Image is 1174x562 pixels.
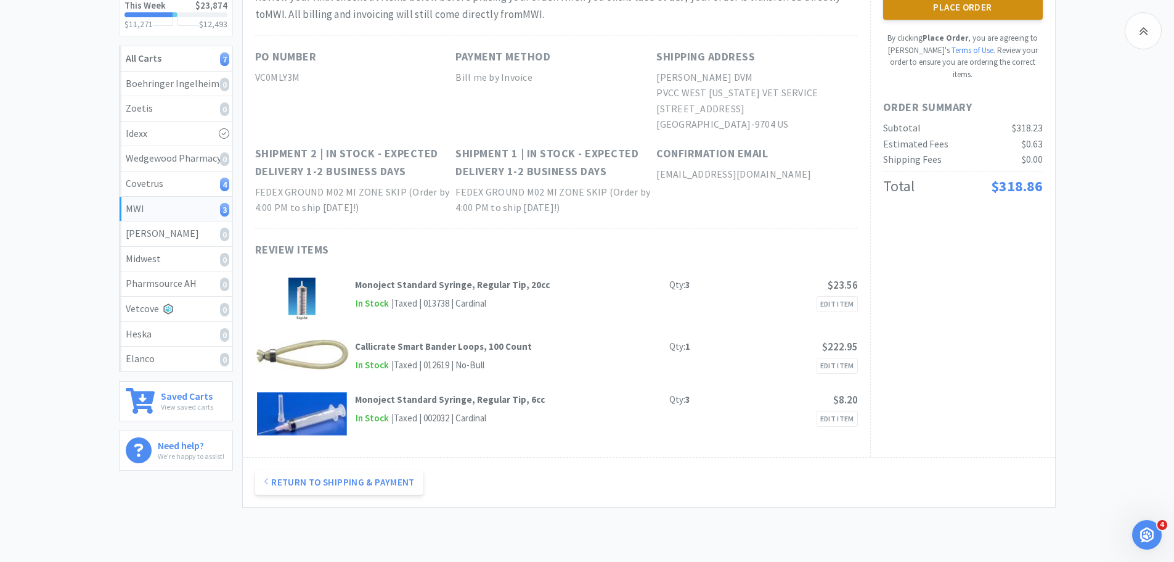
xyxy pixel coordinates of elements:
div: Subtotal [883,120,921,136]
strong: Callicrate Smart Bander Loops, 100 Count [355,341,532,352]
div: Qty: [669,278,690,292]
p: By clicking , you are agreeing to [PERSON_NAME]'s . Review your order to ensure you are ordering ... [883,32,1043,80]
h1: Review Items [255,241,625,259]
a: Edit Item [817,358,858,374]
strong: Monoject Standard Syringe, Regular Tip, 6cc [355,394,545,405]
h2: Bill me by Invoice [455,70,656,86]
div: Boehringer Ingelheim [126,76,226,92]
a: Edit Item [817,296,858,312]
a: Boehringer Ingelheim0 [120,72,232,97]
span: $0.63 [1022,138,1043,150]
div: Qty: [669,392,690,407]
div: | Taxed | 012619 | No-Bull [389,358,484,373]
h2: [STREET_ADDRESS] [656,101,857,117]
h6: Saved Carts [161,388,213,401]
div: | Taxed | 002032 | Cardinal [389,411,486,426]
img: c221920913e94f3baace983ffad41c57_1655.png [288,278,315,321]
a: All Carts7 [120,46,232,72]
i: 0 [220,78,229,91]
div: Midwest [126,251,226,267]
button: Return to Shipping & Payment [255,470,423,495]
div: Pharmsource AH [126,276,226,292]
i: 0 [220,303,229,316]
i: 0 [220,102,229,116]
span: 4 [1157,520,1167,530]
div: Qty: [669,339,690,354]
strong: 3 [685,279,690,291]
h2: FEDEX GROUND M02 MI ZONE SKIP (Order by 4:00 PM to ship [DATE]!) [255,184,456,216]
a: Covetrus4 [120,171,232,197]
a: [PERSON_NAME]0 [120,221,232,247]
div: Heska [126,326,226,342]
p: We're happy to assist! [158,450,224,462]
h2: PVCC WEST [US_STATE] VET SERVICE [656,85,857,101]
a: Heska0 [120,322,232,347]
strong: Place Order [923,33,968,43]
i: 0 [220,353,229,366]
span: In Stock [355,296,389,312]
i: 0 [220,278,229,291]
h6: Need help? [158,437,224,450]
a: Elanco0 [120,347,232,371]
span: $222.95 [822,340,858,353]
i: 3 [220,203,229,217]
a: Idexx [120,122,232,147]
p: View saved carts [161,401,213,413]
div: Elanco [126,351,226,367]
img: e63e7fca1aa64bf3b0af6f6f705a2895_1684.png [257,392,347,436]
span: 12,493 [203,19,227,30]
a: Edit Item [817,411,858,427]
div: Shipping Fees [883,152,942,168]
div: [PERSON_NAME] [126,226,226,242]
i: 0 [220,228,229,241]
i: 0 [220,152,229,166]
h2: [GEOGRAPHIC_DATA]-9704 US [656,117,857,133]
a: Saved CartsView saved carts [119,381,233,421]
h1: PO Number [255,48,317,66]
a: MWI3 [120,197,232,222]
h1: Order Summary [883,99,1043,117]
i: 0 [220,253,229,267]
div: Covetrus [126,176,226,192]
img: 9e963cedcb1947d18cf3551519039206_10565.png [255,339,349,371]
div: MWI [126,201,226,217]
a: Vetcove0 [120,297,232,322]
div: Idexx [126,126,226,142]
h2: [PERSON_NAME] DVM [656,70,857,86]
div: Estimated Fees [883,136,948,152]
a: Midwest0 [120,247,232,272]
strong: All Carts [126,52,161,64]
span: $23.56 [828,278,858,292]
a: Wedgewood Pharmacy0 [120,146,232,171]
h1: Shipment 1 | In stock - expected delivery 1-2 business days [455,145,656,181]
i: 4 [220,178,229,191]
a: Zoetis0 [120,96,232,122]
h3: $ [199,20,227,28]
strong: 3 [685,394,690,405]
a: Terms of Use [952,45,993,56]
span: $318.23 [1012,122,1043,134]
h2: This Week [124,1,166,10]
i: 0 [220,328,229,342]
h2: VC0MLY3M [255,70,456,86]
a: Pharmsource AH0 [120,271,232,297]
span: $8.20 [833,393,858,407]
div: Total [883,175,915,198]
span: $318.86 [991,176,1043,196]
div: Wedgewood Pharmacy [126,151,226,167]
h1: Confirmation Email [656,145,768,163]
div: Zoetis [126,101,226,117]
span: $11,271 [124,19,153,30]
h2: FEDEX GROUND M02 MI ZONE SKIP (Order by 4:00 PM to ship [DATE]!) [455,184,656,216]
iframe: Intercom live chat [1132,520,1162,550]
div: | Taxed | 013738 | Cardinal [389,296,486,311]
h1: Shipping Address [656,48,755,66]
h1: Payment Method [455,48,550,66]
span: In Stock [355,411,389,426]
i: 7 [220,52,229,66]
h2: [EMAIL_ADDRESS][DOMAIN_NAME] [656,167,857,183]
strong: 1 [685,341,690,352]
strong: Monoject Standard Syringe, Regular Tip, 20cc [355,279,550,291]
span: In Stock [355,358,389,373]
span: $0.00 [1022,153,1043,165]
